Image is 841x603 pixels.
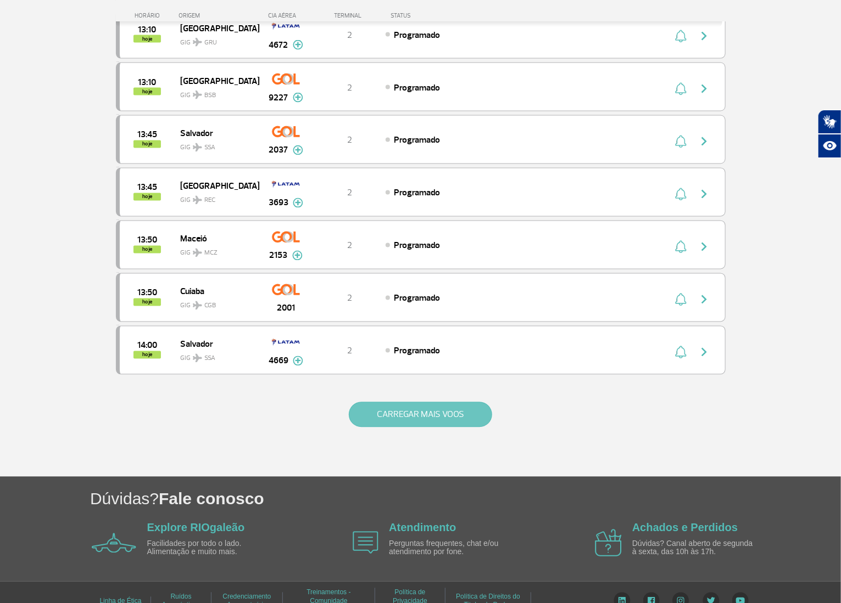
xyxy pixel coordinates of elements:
[180,243,250,258] span: GIG
[147,522,245,534] a: Explore RIOgaleão
[675,293,687,306] img: sino-painel-voo.svg
[314,12,385,19] div: TERMINAL
[632,540,759,557] p: Dúvidas? Canal aberto de segunda à sexta, das 10h às 17h.
[347,188,352,199] span: 2
[180,232,250,246] span: Maceió
[133,298,161,306] span: hoje
[159,490,264,508] span: Fale conosco
[818,110,841,158] div: Plugin de acessibilidade da Hand Talk.
[180,284,250,298] span: Cuiaba
[137,184,157,191] span: 2025-08-26 13:45:00
[269,91,288,104] span: 9227
[137,236,157,244] span: 2025-08-26 13:50:00
[632,522,738,534] a: Achados e Perdidos
[180,337,250,351] span: Salvador
[293,93,303,103] img: mais-info-painel-voo.svg
[138,78,156,86] span: 2025-08-26 13:10:00
[347,30,352,41] span: 2
[269,38,288,52] span: 4672
[394,135,440,146] span: Programado
[675,346,687,359] img: sino-painel-voo.svg
[193,249,202,257] img: destiny_airplane.svg
[204,196,215,206] span: REC
[193,143,202,152] img: destiny_airplane.svg
[394,293,440,304] span: Programado
[270,249,288,262] span: 2153
[349,402,492,427] button: CARREGAR MAIS VOOS
[269,144,288,157] span: 2037
[147,540,274,557] p: Facilidades por todo o lado. Alimentação e muito mais.
[394,188,440,199] span: Programado
[180,84,250,100] span: GIG
[180,295,250,311] span: GIG
[204,249,218,258] span: MCZ
[92,533,136,553] img: airplane icon
[193,196,202,205] img: destiny_airplane.svg
[259,12,314,19] div: CIA AÉREA
[204,301,216,311] span: CGB
[277,302,295,315] span: 2001
[180,126,250,140] span: Salvador
[394,30,440,41] span: Programado
[180,74,250,88] span: [GEOGRAPHIC_DATA]
[204,143,215,153] span: SSA
[389,540,515,557] p: Perguntas frequentes, chat e/ou atendimento por fone.
[204,38,217,48] span: GRU
[698,188,711,201] img: seta-direita-painel-voo.svg
[180,348,250,364] span: GIG
[698,240,711,253] img: seta-direita-painel-voo.svg
[818,110,841,134] button: Abrir tradutor de língua de sinais.
[293,198,303,208] img: mais-info-painel-voo.svg
[180,32,250,48] span: GIG
[180,179,250,193] span: [GEOGRAPHIC_DATA]
[389,522,456,534] a: Atendimento
[179,12,259,19] div: ORIGEM
[385,12,475,19] div: STATUS
[347,135,352,146] span: 2
[394,346,440,357] span: Programado
[347,240,352,251] span: 2
[293,145,303,155] img: mais-info-painel-voo.svg
[675,30,687,43] img: sino-painel-voo.svg
[137,131,157,139] span: 2025-08-26 13:45:00
[293,356,303,366] img: mais-info-painel-voo.svg
[193,91,202,99] img: destiny_airplane.svg
[675,188,687,201] img: sino-painel-voo.svg
[119,12,179,19] div: HORÁRIO
[180,21,250,35] span: [GEOGRAPHIC_DATA]
[293,40,303,50] img: mais-info-painel-voo.svg
[347,346,352,357] span: 2
[698,293,711,306] img: seta-direita-painel-voo.svg
[818,134,841,158] button: Abrir recursos assistivos.
[675,240,687,253] img: sino-painel-voo.svg
[204,91,216,100] span: BSB
[675,82,687,95] img: sino-painel-voo.svg
[193,38,202,47] img: destiny_airplane.svg
[698,135,711,148] img: seta-direita-painel-voo.svg
[269,354,288,368] span: 4669
[292,251,303,261] img: mais-info-painel-voo.svg
[90,488,841,510] h1: Dúvidas?
[133,88,161,95] span: hoje
[347,293,352,304] span: 2
[675,135,687,148] img: sino-painel-voo.svg
[698,346,711,359] img: seta-direita-painel-voo.svg
[595,529,622,557] img: airplane icon
[133,193,161,201] span: hoje
[137,342,157,350] span: 2025-08-26 14:00:00
[180,137,250,153] span: GIG
[193,301,202,310] img: destiny_airplane.svg
[394,240,440,251] span: Programado
[138,26,156,33] span: 2025-08-26 13:10:00
[180,190,250,206] span: GIG
[133,140,161,148] span: hoje
[353,532,378,554] img: airplane icon
[193,354,202,363] img: destiny_airplane.svg
[204,354,215,364] span: SSA
[133,351,161,359] span: hoje
[133,246,161,253] span: hoje
[269,196,288,210] span: 3693
[394,82,440,93] span: Programado
[698,30,711,43] img: seta-direita-painel-voo.svg
[133,35,161,43] span: hoje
